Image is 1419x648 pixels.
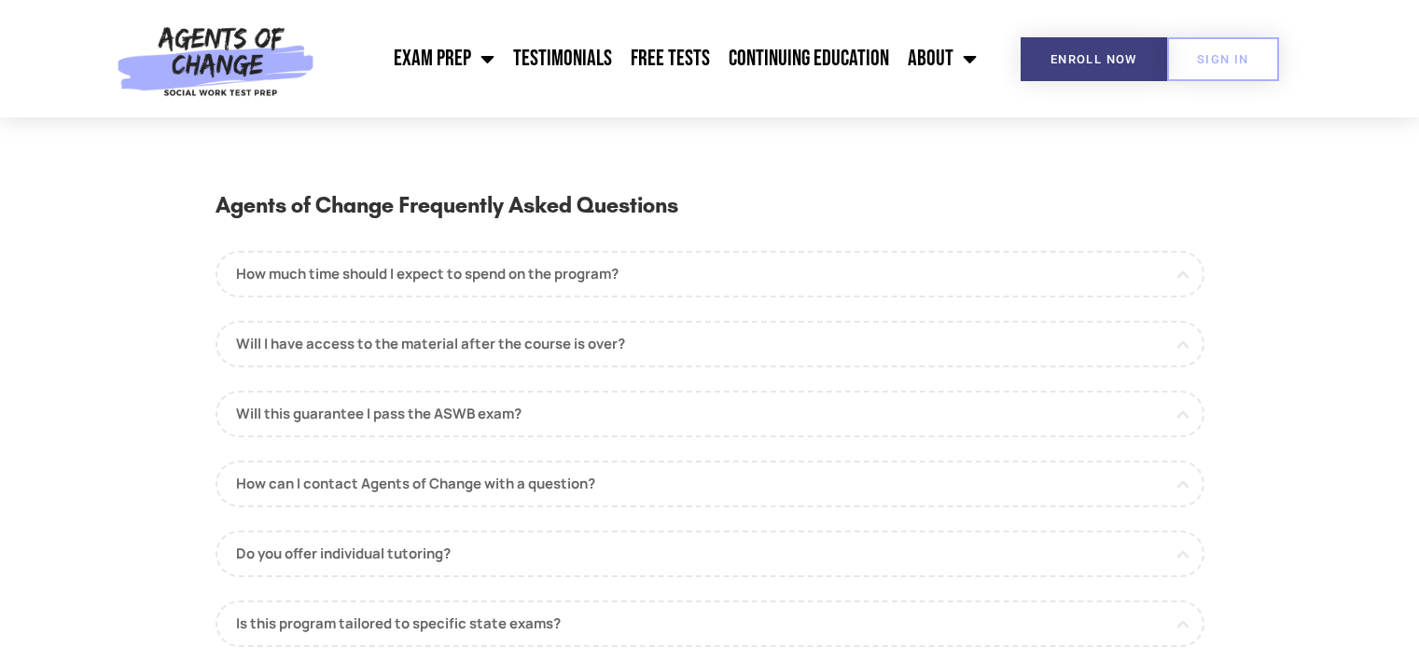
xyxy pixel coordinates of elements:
[898,35,986,82] a: About
[216,251,1204,297] a: How much time should I expect to spend on the program?
[1050,53,1137,65] span: Enroll Now
[1197,53,1249,65] span: SIGN IN
[324,35,986,82] nav: Menu
[504,35,621,82] a: Testimonials
[216,461,1204,507] a: How can I contact Agents of Change with a question?
[216,321,1204,367] a: Will I have access to the material after the course is over?
[216,391,1204,437] a: Will this guarantee I pass the ASWB exam?
[384,35,504,82] a: Exam Prep
[216,187,1204,241] h3: Agents of Change Frequently Asked Questions
[216,600,1204,647] a: Is this program tailored to specific state exams?
[719,35,898,82] a: Continuing Education
[1021,37,1167,81] a: Enroll Now
[621,35,719,82] a: Free Tests
[1167,37,1279,81] a: SIGN IN
[216,531,1204,577] a: Do you offer individual tutoring?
